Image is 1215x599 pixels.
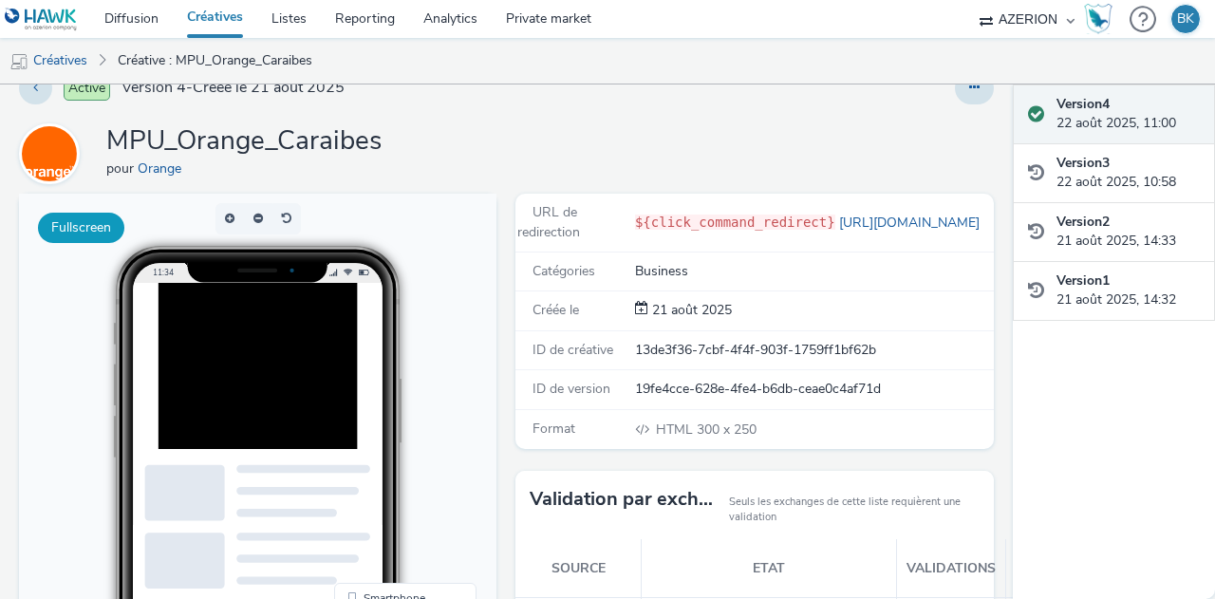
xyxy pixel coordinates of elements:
div: BK [1177,5,1194,33]
div: 13de3f36-7cbf-4f4f-903f-1759ff1bf62b [635,341,992,360]
th: Source [515,539,642,597]
th: Coût total [1006,539,1068,597]
span: HTML [656,421,697,439]
img: Orange [22,126,77,181]
div: 22 août 2025, 10:58 [1056,154,1200,193]
img: mobile [9,52,28,71]
div: 21 août 2025, 14:32 [1056,271,1200,310]
div: Business [635,262,992,281]
img: Hawk Academy [1084,4,1112,34]
strong: Version 2 [1056,213,1110,231]
span: Format [533,420,575,438]
span: Desktop [345,421,387,433]
li: Desktop [319,416,454,439]
th: Validations [897,539,1006,597]
th: Etat [642,539,897,597]
a: Orange [138,159,189,178]
div: 21 août 2025, 14:33 [1056,213,1200,252]
strong: Version 3 [1056,154,1110,172]
span: Catégories [533,262,595,280]
small: Seuls les exchanges de cette liste requièrent une validation [729,495,980,526]
span: Activé [64,76,110,101]
span: ID de créative [533,341,613,359]
span: ID de version [533,380,610,398]
span: Créée le [533,301,579,319]
a: Créative : MPU_Orange_Caraibes [108,38,322,84]
span: 300 x 250 [654,421,757,439]
span: Smartphone [345,399,406,410]
strong: Version 4 [1056,95,1110,113]
h1: MPU_Orange_Caraibes [106,123,382,159]
code: ${click_command_redirect} [635,215,835,230]
div: 19fe4cce-628e-4fe4-b6db-ceae0c4af71d [635,380,992,399]
span: 21 août 2025 [648,301,732,319]
img: undefined Logo [5,8,78,31]
span: 11:34 [134,73,155,84]
div: Création 21 août 2025, 14:32 [648,301,732,320]
a: Hawk Academy [1084,4,1120,34]
a: [URL][DOMAIN_NAME] [835,214,987,232]
span: pour [106,159,138,178]
span: Version 4 - Créée le 21 août 2025 [121,77,345,99]
h3: Validation par exchange [530,485,719,514]
li: QR Code [319,439,454,461]
span: QR Code [345,444,390,456]
li: Smartphone [319,393,454,416]
button: Fullscreen [38,213,124,243]
span: URL de redirection [517,203,580,240]
a: Orange [19,144,87,162]
div: 22 août 2025, 11:00 [1056,95,1200,134]
strong: Version 1 [1056,271,1110,290]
